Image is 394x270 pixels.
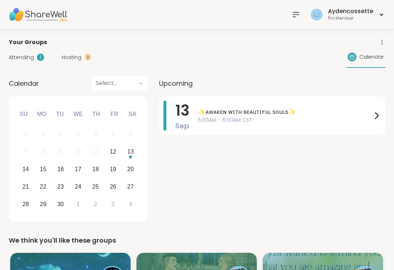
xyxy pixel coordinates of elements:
span: 13 [175,100,189,121]
div: Not available Monday, September 1st, 2025 [35,127,51,142]
div: 22 [40,182,46,192]
div: Not available Sunday, August 31st, 2025 [18,127,34,142]
div: Choose Sunday, September 14th, 2025 [18,162,34,177]
div: Choose Saturday, September 20th, 2025 [123,162,138,177]
div: 27 [127,182,134,192]
div: 15 [40,164,46,174]
div: Sa [124,106,140,122]
div: Not available Saturday, September 6th, 2025 [123,127,138,142]
div: 14 [22,164,29,174]
div: 21 [22,182,29,192]
div: Choose Tuesday, September 30th, 2025 [53,196,69,212]
div: Choose Sunday, September 28th, 2025 [18,196,34,212]
div: 31 [22,129,29,139]
div: Fr [106,106,122,122]
div: Not available Friday, September 5th, 2025 [105,127,121,142]
div: 23 [57,182,64,192]
div: Choose Wednesday, September 17th, 2025 [70,162,86,177]
div: Choose Saturday, September 13th, 2025 [123,144,138,160]
div: 13 [127,147,134,157]
div: Not available Tuesday, September 9th, 2025 [53,144,69,160]
div: Mo [34,106,50,122]
div: Choose Saturday, October 4th, 2025 [123,196,138,212]
div: Choose Thursday, September 25th, 2025 [88,179,104,194]
div: 17 [75,164,81,174]
div: 30 [57,199,64,209]
div: Not available Thursday, September 4th, 2025 [88,127,104,142]
div: Su [16,106,32,122]
div: 12 [110,147,116,157]
div: Choose Tuesday, September 16th, 2025 [53,162,69,177]
div: Choose Wednesday, September 24th, 2025 [70,179,86,194]
div: Choose Friday, September 12th, 2025 [105,144,121,160]
div: 26 [110,182,116,192]
div: Choose Friday, October 3rd, 2025 [105,196,121,212]
div: month 2025-09 [17,126,139,213]
div: Choose Tuesday, September 23rd, 2025 [53,179,69,194]
div: Choose Monday, September 22nd, 2025 [35,179,51,194]
img: Aydencossette [311,9,322,20]
div: 7 [24,147,27,157]
div: 28 [22,199,29,209]
span: 5:00AM - 6:00AM CST [198,116,372,124]
div: Choose Friday, September 26th, 2025 [105,179,121,194]
div: Not available Wednesday, September 10th, 2025 [70,144,86,160]
div: 19 [110,164,116,174]
span: Calendar [359,53,384,61]
div: 25 [92,182,99,192]
div: Not available Thursday, September 11th, 2025 [88,144,104,160]
img: ShareWell Nav Logo [9,2,67,27]
div: 10 [75,147,81,157]
div: Choose Monday, September 29th, 2025 [35,196,51,212]
div: Tu [52,106,68,122]
div: Choose Wednesday, October 1st, 2025 [70,196,86,212]
div: Th [88,106,104,122]
div: 0 [84,54,92,61]
div: Aydencossette [328,7,373,15]
div: 8 [42,147,45,157]
div: Choose Friday, September 19th, 2025 [105,162,121,177]
div: Choose Monday, September 15th, 2025 [35,162,51,177]
span: Hosting [62,54,81,61]
div: 6 [129,129,132,139]
div: Not available Monday, September 8th, 2025 [35,144,51,160]
div: 9 [59,147,62,157]
span: Sep [175,121,189,131]
div: 1 [42,129,45,139]
div: 16 [57,164,64,174]
div: 2 [94,199,97,209]
div: 20 [127,164,134,174]
div: 1 [37,54,44,61]
div: Not available Tuesday, September 2nd, 2025 [53,127,69,142]
span: ✨ᴀᴡᴀᴋᴇɴ ᴡɪᴛʜ ʙᴇᴀᴜᴛɪғᴜʟ sᴏᴜʟs✨ [198,108,372,116]
div: We think you'll like these groups [9,235,385,246]
span: Upcoming [159,78,193,88]
div: 3 [111,199,115,209]
div: 29 [40,199,46,209]
div: 2 [59,129,62,139]
div: 4 [129,199,132,209]
div: 3 [77,129,80,139]
div: Not available Wednesday, September 3rd, 2025 [70,127,86,142]
div: 24 [75,182,81,192]
span: Calendar [9,78,39,88]
div: 11 [92,147,99,157]
div: 1 [77,199,80,209]
div: Choose Thursday, September 18th, 2025 [88,162,104,177]
span: Attending [9,54,34,61]
div: 18 [92,164,99,174]
span: Your Groups [9,38,47,47]
div: We [70,106,86,122]
div: 4 [94,129,97,139]
div: Pro Member [328,15,373,22]
div: Not available Sunday, September 7th, 2025 [18,144,34,160]
div: Choose Thursday, October 2nd, 2025 [88,196,104,212]
div: 5 [111,129,115,139]
div: Choose Saturday, September 27th, 2025 [123,179,138,194]
div: Choose Sunday, September 21st, 2025 [18,179,34,194]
